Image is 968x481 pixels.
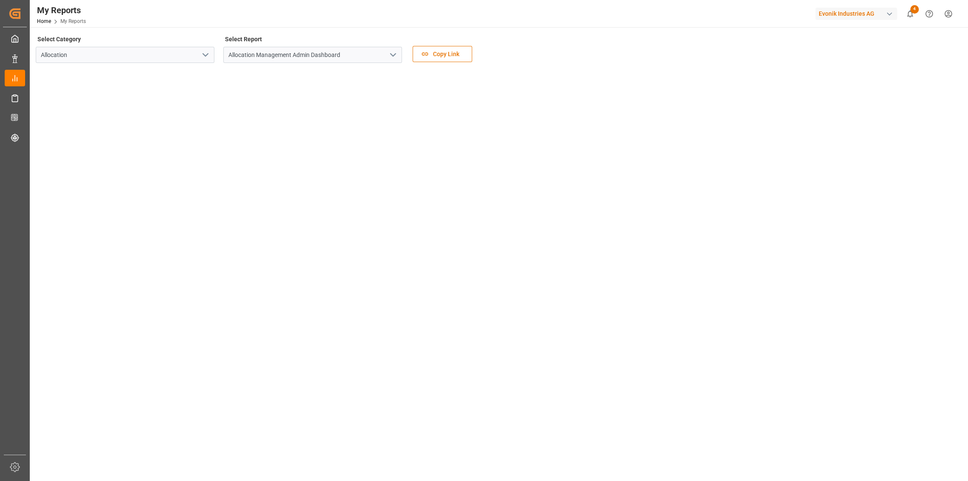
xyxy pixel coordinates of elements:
input: Type to search/select [36,47,214,63]
button: open menu [199,48,211,62]
button: show 4 new notifications [900,4,920,23]
button: Evonik Industries AG [815,6,900,22]
input: Type to search/select [223,47,402,63]
label: Select Category [36,33,82,45]
label: Select Report [223,33,263,45]
span: 4 [910,5,919,14]
span: Copy Link [429,50,464,59]
div: My Reports [37,4,86,17]
a: Home [37,18,51,24]
button: Copy Link [413,46,472,62]
button: Help Center [920,4,939,23]
button: open menu [386,48,399,62]
div: Evonik Industries AG [815,8,897,20]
